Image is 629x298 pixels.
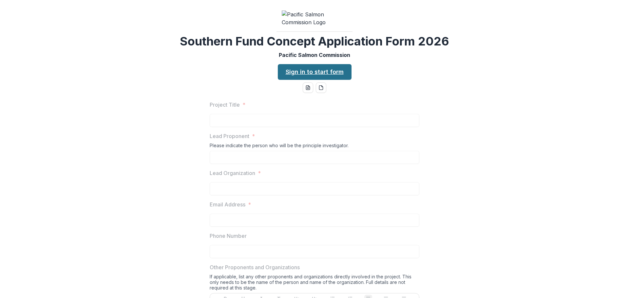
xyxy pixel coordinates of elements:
[180,34,449,48] h2: Southern Fund Concept Application Form 2026
[210,263,300,271] p: Other Proponents and Organizations
[282,10,347,26] img: Pacific Salmon Commission Logo
[279,51,350,59] p: Pacific Salmon Commission
[210,274,419,293] div: If applicable, list any other proponents and organizations directly involved in the project. This...
[210,101,240,109] p: Project Title
[278,64,352,80] a: Sign in to start form
[210,232,247,240] p: Phone Number
[210,169,255,177] p: Lead Organization
[303,82,313,93] button: word-download
[210,132,249,140] p: Lead Proponent
[210,201,245,208] p: Email Address
[316,82,326,93] button: pdf-download
[210,143,419,151] div: Please indicate the person who will be the principle investigator.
